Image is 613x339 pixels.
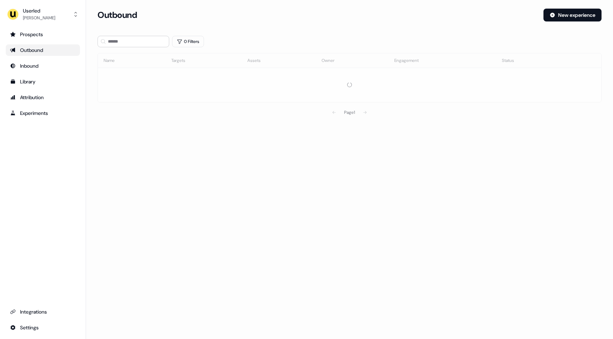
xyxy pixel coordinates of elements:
button: 0 Filters [172,36,204,47]
a: Go to experiments [6,107,80,119]
div: Settings [10,324,76,331]
div: Inbound [10,62,76,69]
a: Go to outbound experience [6,44,80,56]
div: [PERSON_NAME] [23,14,55,21]
div: Prospects [10,31,76,38]
div: Outbound [10,47,76,54]
div: Experiments [10,110,76,117]
a: Go to templates [6,76,80,87]
div: Attribution [10,94,76,101]
a: Go to integrations [6,322,80,333]
a: Go to Inbound [6,60,80,72]
div: Integrations [10,308,76,315]
h3: Outbound [98,10,137,20]
div: Library [10,78,76,85]
div: Userled [23,7,55,14]
button: Userled[PERSON_NAME] [6,6,80,23]
button: New experience [543,9,602,21]
a: Go to attribution [6,92,80,103]
a: Go to prospects [6,29,80,40]
a: Go to integrations [6,306,80,318]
